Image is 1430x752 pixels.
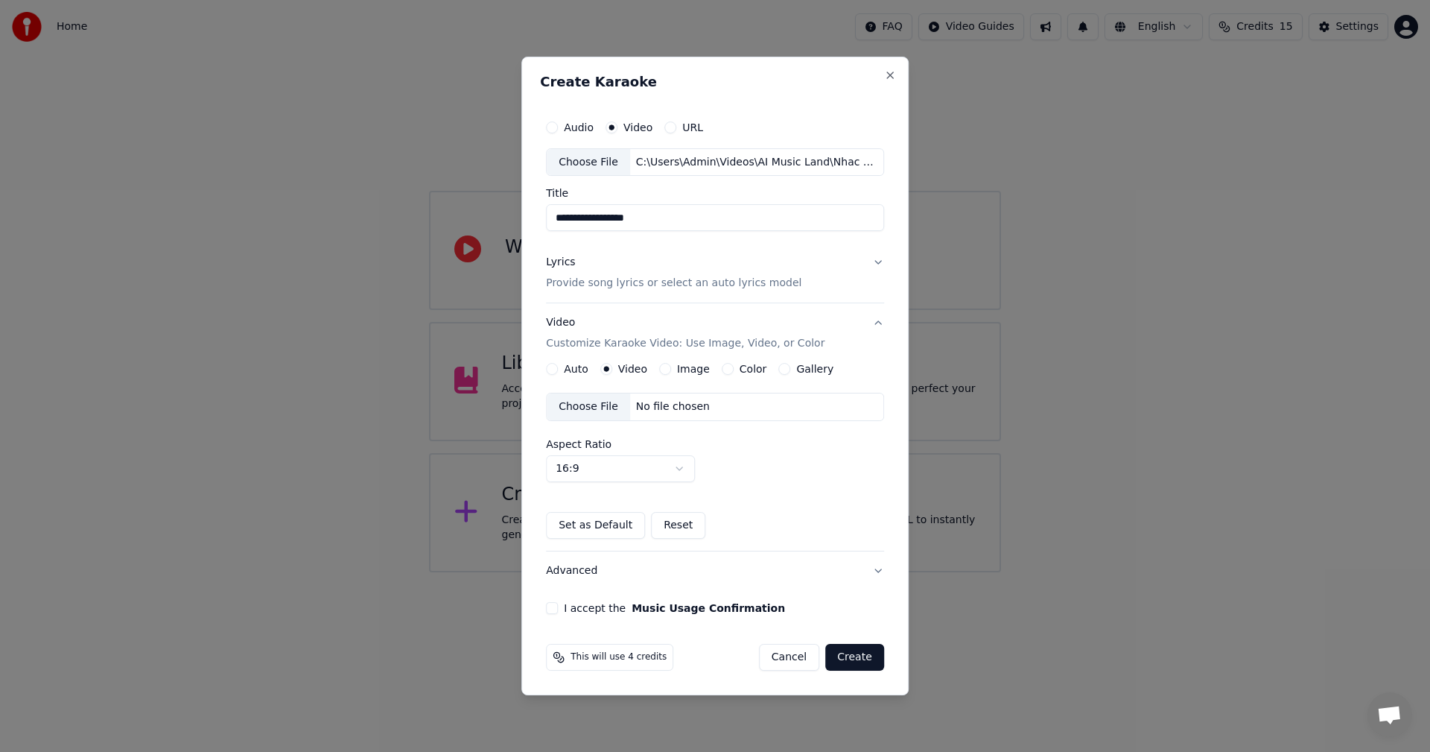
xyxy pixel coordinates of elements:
[546,244,884,303] button: LyricsProvide song lyrics or select an auto lyrics model
[546,552,884,590] button: Advanced
[571,651,667,663] span: This will use 4 credits
[564,364,588,374] label: Auto
[682,122,703,133] label: URL
[677,364,710,374] label: Image
[630,155,883,170] div: C:\Users\Admin\Videos\AI Music Land\Nhac Viet\[PERSON_NAME] Ca Cua Nhau\TungLaTatCaCuaNhau.mp4
[546,304,884,364] button: VideoCustomize Karaoke Video: Use Image, Video, or Color
[546,277,801,291] p: Provide song lyrics or select an auto lyrics model
[547,394,630,420] div: Choose File
[632,603,785,613] button: I accept the
[564,603,785,613] label: I accept the
[540,75,890,89] h2: Create Karaoke
[546,316,824,352] div: Video
[546,512,645,539] button: Set as Default
[759,644,819,671] button: Cancel
[623,122,652,133] label: Video
[546,336,824,351] p: Customize Karaoke Video: Use Image, Video, or Color
[630,399,716,414] div: No file chosen
[546,189,884,199] label: Title
[547,149,630,176] div: Choose File
[796,364,833,374] label: Gallery
[825,644,884,671] button: Create
[546,363,884,551] div: VideoCustomize Karaoke Video: Use Image, Video, or Color
[546,439,884,449] label: Aspect Ratio
[651,512,705,539] button: Reset
[546,256,575,271] div: Lyrics
[564,122,594,133] label: Audio
[740,364,767,374] label: Color
[618,364,647,374] label: Video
